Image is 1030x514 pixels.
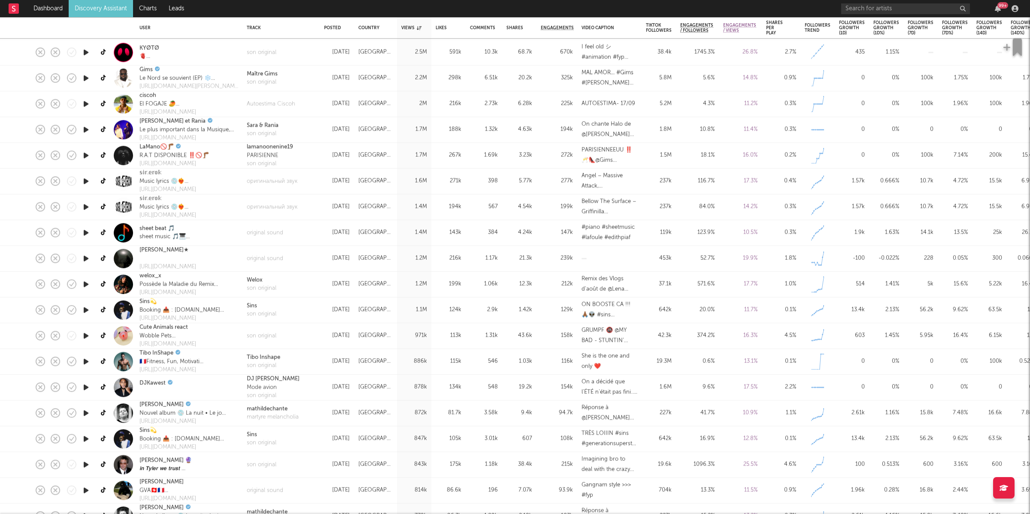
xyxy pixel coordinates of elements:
div: 0.9 % [766,73,796,83]
a: [URL][DOMAIN_NAME] [139,443,238,452]
a: mathildechante [247,405,299,414]
div: 11.2 % [723,99,757,109]
a: son original [247,460,276,469]
div: 1.7M [401,125,427,135]
div: 2.2M [401,73,427,83]
div: 0.2 % [766,150,796,161]
div: [GEOGRAPHIC_DATA] [358,176,393,186]
div: 14.2 % [723,202,757,212]
div: 10.5 % [723,228,757,238]
div: -0.022 % [873,253,899,264]
div: Posted [324,25,345,30]
div: Followers Trend [805,23,830,33]
div: Autoestima Ciscoh [247,100,295,108]
div: son original [247,332,276,340]
div: 194k [436,202,461,212]
a: [PERSON_NAME] et Rania [139,117,206,126]
div: 239k [541,253,573,264]
div: 100k [908,99,933,109]
div: 10.3k [470,47,498,58]
div: 1.17k [470,253,498,264]
div: 2.7 % [766,47,796,58]
a: son original [247,392,300,400]
div: 18.1 % [680,150,715,161]
div: 194k [541,125,573,135]
div: 15.5k [976,176,1002,186]
div: original sound [247,228,283,237]
div: 199k [541,202,573,212]
div: 384 [470,228,498,238]
div: 1.5M [646,150,672,161]
div: 143k [436,228,461,238]
div: 0.3 % [766,99,796,109]
div: Country [358,25,388,30]
div: AUTOESTIMA- 17/09 [582,99,635,109]
div: PARISIENNE [247,151,293,160]
div: [URL][DOMAIN_NAME] [139,289,238,297]
a: son original [247,78,278,87]
div: 0 % [873,150,899,161]
div: 1.2M [401,253,427,264]
a: original sound [247,486,283,495]
a: [PERSON_NAME] [139,504,184,512]
div: 0 % [873,73,899,83]
div: 0 [908,125,933,135]
div: 26.8 % [723,47,757,58]
div: martyre melancholia [247,413,299,422]
div: [DATE] [324,228,350,238]
div: [DATE] [324,202,350,212]
div: [GEOGRAPHIC_DATA] [358,125,393,135]
a: sheet beat 🎵 [139,225,175,233]
div: 5.77k [506,176,532,186]
a: Maître Gims [247,70,278,79]
div: [DATE] [324,279,350,289]
a: Tibo InShape [139,349,173,358]
div: [GEOGRAPHIC_DATA] [358,202,393,212]
div: son original [247,130,279,138]
div: 15.5k [976,202,1002,212]
div: Remix des Vlogs d'août de @Lena Situations ✨ Ça se bric et ça se brac si vous voulez mon avis. #r... [582,274,637,295]
div: 10.7k [908,176,933,186]
div: 100k [908,73,933,83]
a: 𝕤𝕚𝕣.𝕖𝕣𝕠𝕜 [139,195,161,203]
div: 591k [436,47,461,58]
div: #piano #sheetmusic #lafoule #edithpiaf [582,222,637,243]
div: 10.8 % [680,125,715,135]
div: 1.15 % [873,47,899,58]
div: 277k [541,176,573,186]
div: [URL][DOMAIN_NAME] [139,417,228,426]
div: 1.6M [401,176,427,186]
a: [URL][DOMAIN_NAME] [139,366,206,374]
div: 17.3 % [723,176,757,186]
a: 𝕤𝕚𝕣.𝕖𝕣𝕠𝕜 [139,169,161,177]
div: Sara & Rania [247,122,279,130]
div: 670k [541,47,573,58]
div: 5.6 % [680,73,715,83]
div: 3.23k [506,150,532,161]
div: [URL][DOMAIN_NAME] [139,211,238,220]
a: [PERSON_NAME] [139,401,184,409]
div: [DATE] [324,73,350,83]
div: 267k [436,150,461,161]
div: I feel old シ︎ #animation #fyp #weirdkid #fnaf #creepypasta [582,42,637,63]
div: [DATE] [324,253,350,264]
div: 68.7k [506,47,532,58]
a: Gims [139,66,153,74]
div: 13.5 % [942,228,968,238]
div: [DATE] [324,176,350,186]
div: 16.0 % [723,150,757,161]
div: 7.14 % [942,150,968,161]
div: 20.2k [506,73,532,83]
div: 19.9 % [723,253,757,264]
div: 325k [541,73,573,83]
div: 1.75 % [942,73,968,83]
div: 100k [908,150,933,161]
span: Engagements [541,25,574,30]
div: 0 [839,99,865,109]
input: Search for artists [841,3,970,14]
div: 5.8M [646,73,672,83]
div: 38.4k [646,47,672,58]
div: PARISIENNEEUU ‼️🥂👠@Gims #lamano #gims #Newmusic #parisienne #🥇 [582,145,637,166]
div: son original [247,362,280,370]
